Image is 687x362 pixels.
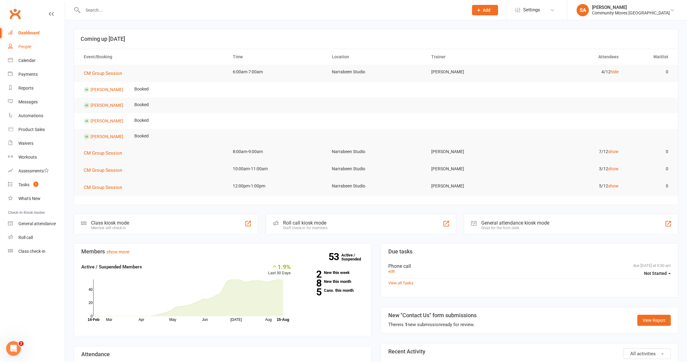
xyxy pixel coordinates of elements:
td: 0 [624,179,674,193]
button: CM Group Session [84,149,126,157]
a: View Report [637,315,671,326]
td: 6:00am-7:00am [227,65,327,79]
iframe: Intercom live chat [6,341,21,356]
span: CM Group Session [84,168,122,173]
a: 53Active / Suspended [341,248,368,266]
td: 0 [624,144,674,159]
div: Roll call [18,235,33,240]
a: show more [106,249,129,255]
div: Phone call [388,263,671,269]
div: Staff check-in for members [283,226,328,230]
td: 4/12 [525,65,624,79]
td: [PERSON_NAME] [426,65,525,79]
h3: Due tasks [388,248,671,255]
td: Booked [129,82,154,96]
div: What's New [18,196,40,201]
a: Tasks 1 [8,178,65,192]
div: Waivers [18,141,33,146]
a: 5Canx. this month [300,288,364,292]
a: show [608,166,619,171]
div: Dashboard [18,30,40,35]
a: What's New [8,192,65,206]
div: Class kiosk mode [91,220,129,226]
th: Event/Booking [78,49,227,65]
div: 1.9% [268,263,291,270]
a: Class kiosk mode [8,245,65,258]
button: Add [472,5,498,15]
a: 2New this week [300,271,364,275]
strong: 2 [300,270,321,279]
div: Calendar [18,58,36,63]
span: CM Group Session [84,71,122,76]
td: Booked [129,113,154,128]
div: Great for the front desk [481,226,549,230]
div: [PERSON_NAME] [592,5,670,10]
a: Messages [8,95,65,109]
td: 0 [624,162,674,176]
td: [PERSON_NAME] [426,162,525,176]
span: CM Group Session [84,185,122,190]
div: Roll call kiosk mode [283,220,328,226]
strong: 53 [328,252,341,261]
button: All activities [623,349,671,359]
a: Reports [8,81,65,95]
td: 8:00am-9:00am [227,144,327,159]
button: CM Group Session [84,70,126,77]
a: Workouts [8,150,65,164]
a: Roll call [8,231,65,245]
a: General attendance kiosk mode [8,217,65,231]
button: Not Started [644,268,671,279]
button: CM Group Session [84,167,126,174]
a: People [8,40,65,54]
a: Calendar [8,54,65,67]
a: Waivers [8,137,65,150]
div: Product Sales [18,127,45,132]
a: Clubworx [7,6,23,21]
a: show [608,183,619,188]
button: CM Group Session [84,184,126,191]
td: 0 [624,65,674,79]
td: Narrabeen Studio [326,179,426,193]
a: [PERSON_NAME] [90,134,123,139]
h3: Attendance [81,351,364,357]
div: Class check-in [18,249,45,254]
a: show [608,149,619,154]
td: Booked [129,129,154,143]
div: Workouts [18,155,37,160]
td: [PERSON_NAME] [426,179,525,193]
strong: Active / Suspended Members [81,264,142,270]
td: Narrabeen Studio [326,144,426,159]
h3: New "Contact Us" form submissions [388,312,477,318]
a: Product Sales [8,123,65,137]
span: Add [483,8,490,13]
span: 1 [33,182,38,187]
a: [PERSON_NAME] [90,87,123,92]
a: Automations [8,109,65,123]
td: 10:00am-11:00am [227,162,327,176]
td: 7/12 [525,144,624,159]
th: Trainer [426,49,525,65]
td: 12:00pm-1:00pm [227,179,327,193]
div: General attendance kiosk mode [481,220,549,226]
span: Not Started [644,271,667,276]
strong: 1 [405,322,408,327]
strong: 8 [300,279,321,288]
a: [PERSON_NAME] [90,103,123,108]
div: General attendance [18,221,56,226]
div: SA [577,4,589,16]
a: edit [388,269,395,274]
td: Booked [129,98,154,112]
td: [PERSON_NAME] [426,144,525,159]
span: Settings [523,3,540,17]
a: [PERSON_NAME] [90,118,123,123]
h3: Members [81,248,364,255]
input: Search... [81,6,464,14]
h3: Coming up [DATE] [81,36,671,42]
div: Messages [18,99,38,104]
a: Assessments [8,164,65,178]
div: There is new submission ready for review. [388,321,477,328]
th: Time [227,49,327,65]
div: People [18,44,31,49]
div: Reports [18,86,33,90]
a: 8New this month [300,279,364,283]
